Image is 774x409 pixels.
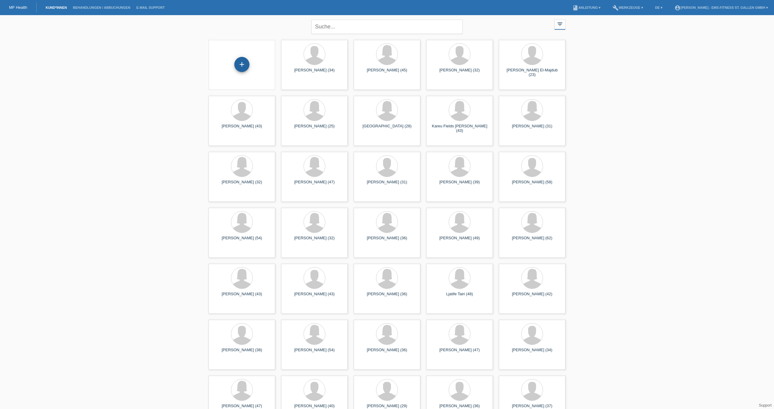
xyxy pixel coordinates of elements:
div: [PERSON_NAME] (47) [286,180,343,189]
a: E-Mail Support [133,6,168,9]
a: account_circle[PERSON_NAME] - EMS-Fitness St. Gallen GmbH ▾ [672,6,771,9]
div: [PERSON_NAME] (62) [504,236,561,245]
a: Support [759,403,772,407]
i: build [613,5,619,11]
div: [PERSON_NAME] (38) [213,348,270,357]
div: [PERSON_NAME] (42) [504,292,561,301]
a: bookAnleitung ▾ [569,6,603,9]
div: [PERSON_NAME] (31) [359,180,415,189]
i: filter_list [557,21,563,28]
a: DE ▾ [652,6,665,9]
div: [PERSON_NAME] (43) [213,292,270,301]
div: [PERSON_NAME] (36) [359,292,415,301]
div: [PERSON_NAME] (47) [431,348,488,357]
div: [PERSON_NAME] (49) [431,236,488,245]
div: [PERSON_NAME] (32) [286,236,343,245]
div: [PERSON_NAME] (34) [504,348,561,357]
a: buildWerkzeuge ▾ [610,6,646,9]
div: [PERSON_NAME] (32) [431,68,488,77]
a: Behandlungen / Abbuchungen [70,6,133,9]
div: [PERSON_NAME] (25) [286,124,343,133]
div: [PERSON_NAME] (39) [431,180,488,189]
div: [PERSON_NAME] (54) [213,236,270,245]
div: [PERSON_NAME] El-Majdub (23) [504,68,561,77]
div: [PERSON_NAME] (36) [359,348,415,357]
div: Kund*in hinzufügen [235,59,249,70]
a: Kund*innen [43,6,70,9]
div: [PERSON_NAME] (54) [286,348,343,357]
div: Kareu Fields [PERSON_NAME] (43) [431,124,488,133]
div: Ljatife Tairi (48) [431,292,488,301]
div: [PERSON_NAME] (45) [359,68,415,77]
div: [PERSON_NAME] (31) [504,124,561,133]
div: [PERSON_NAME] (43) [286,292,343,301]
div: [GEOGRAPHIC_DATA] (28) [359,124,415,133]
input: Suche... [311,20,463,34]
div: [PERSON_NAME] (34) [286,68,343,77]
a: MF Health [9,5,27,10]
div: [PERSON_NAME] (36) [359,236,415,245]
i: book [572,5,578,11]
div: [PERSON_NAME] (32) [213,180,270,189]
div: [PERSON_NAME] (43) [213,124,270,133]
div: [PERSON_NAME] (58) [504,180,561,189]
i: account_circle [675,5,681,11]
